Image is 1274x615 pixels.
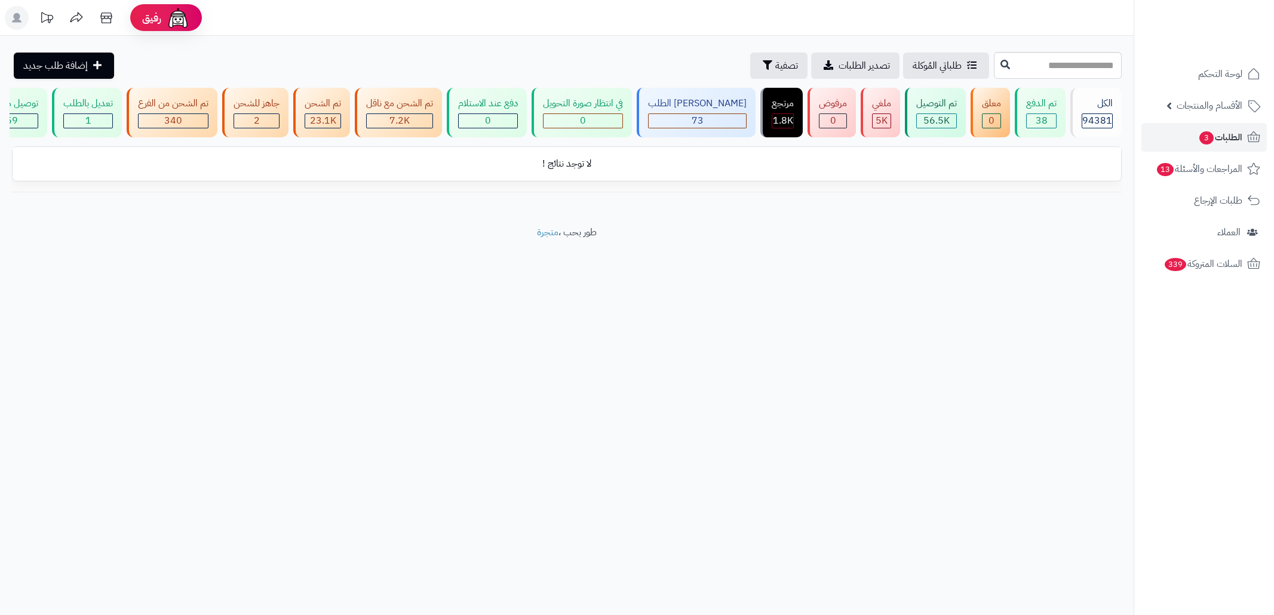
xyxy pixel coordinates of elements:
a: تصدير الطلبات [811,53,900,79]
div: 340 [139,114,208,128]
span: لوحة التحكم [1198,66,1242,82]
div: 7223 [367,114,432,128]
div: مرتجع [772,97,794,110]
a: دفع عند الاستلام 0 [444,88,529,137]
div: 73 [649,114,746,128]
a: معلق 0 [968,88,1012,137]
span: إضافة طلب جديد [23,59,88,73]
span: 2 [254,113,260,128]
a: المراجعات والأسئلة13 [1141,155,1267,183]
td: لا توجد نتائج ! [13,147,1121,180]
a: تم الشحن 23.1K [291,88,352,137]
a: تم الشحن مع ناقل 7.2K [352,88,444,137]
div: معلق [982,97,1001,110]
a: طلباتي المُوكلة [903,53,989,79]
span: الطلبات [1198,129,1242,146]
span: 0 [988,113,994,128]
span: 3 [1199,131,1214,144]
div: 1806 [772,114,793,128]
span: تصدير الطلبات [839,59,890,73]
a: في انتظار صورة التحويل 0 [529,88,634,137]
span: 13 [1156,162,1174,176]
div: 56470 [917,114,956,128]
a: متجرة [537,225,558,239]
div: 0 [459,114,517,128]
a: العملاء [1141,218,1267,247]
a: السلات المتروكة339 [1141,250,1267,278]
div: تم الشحن من الفرع [138,97,208,110]
span: 94381 [1082,113,1112,128]
span: 73 [692,113,704,128]
span: 0 [580,113,586,128]
a: إضافة طلب جديد [14,53,114,79]
span: 5K [876,113,888,128]
a: الكل94381 [1068,88,1124,137]
button: تصفية [750,53,808,79]
span: 1 [85,113,91,128]
div: 2 [234,114,279,128]
div: تعديل بالطلب [63,97,113,110]
a: تم الدفع 38 [1012,88,1068,137]
div: 0 [544,114,622,128]
span: رفيق [142,11,161,25]
img: logo-2.png [1193,23,1263,48]
div: في انتظار صورة التحويل [543,97,623,110]
span: طلباتي المُوكلة [913,59,962,73]
span: 0 [485,113,491,128]
span: 7.2K [389,113,410,128]
a: تعديل بالطلب 1 [50,88,124,137]
a: تم الشحن من الفرع 340 [124,88,220,137]
div: 1 [64,114,112,128]
span: 38 [1036,113,1048,128]
div: تم الشحن مع ناقل [366,97,433,110]
a: مرتجع 1.8K [758,88,805,137]
div: جاهز للشحن [234,97,280,110]
span: 56.5K [923,113,950,128]
div: 23099 [305,114,340,128]
a: تم التوصيل 56.5K [902,88,968,137]
span: 23.1K [310,113,336,128]
span: العملاء [1217,224,1241,241]
a: الطلبات3 [1141,123,1267,152]
div: دفع عند الاستلام [458,97,518,110]
a: جاهز للشحن 2 [220,88,291,137]
div: مرفوض [819,97,847,110]
span: المراجعات والأسئلة [1156,161,1242,177]
a: طلبات الإرجاع [1141,186,1267,215]
a: تحديثات المنصة [32,6,62,33]
div: تم التوصيل [916,97,957,110]
div: ملغي [872,97,891,110]
a: [PERSON_NAME] الطلب 73 [634,88,758,137]
a: ملغي 5K [858,88,902,137]
img: ai-face.png [166,6,190,30]
span: 340 [164,113,182,128]
span: الأقسام والمنتجات [1177,97,1242,114]
div: 38 [1027,114,1056,128]
span: 339 [1164,257,1187,271]
div: 0 [819,114,846,128]
div: 0 [983,114,1000,128]
a: مرفوض 0 [805,88,858,137]
div: تم الشحن [305,97,341,110]
a: لوحة التحكم [1141,60,1267,88]
span: 0 [830,113,836,128]
div: تم الدفع [1026,97,1057,110]
div: [PERSON_NAME] الطلب [648,97,747,110]
span: 1.8K [773,113,793,128]
div: 4954 [873,114,891,128]
span: تصفية [775,59,798,73]
div: الكل [1082,97,1113,110]
span: طلبات الإرجاع [1194,192,1242,209]
span: السلات المتروكة [1164,256,1242,272]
